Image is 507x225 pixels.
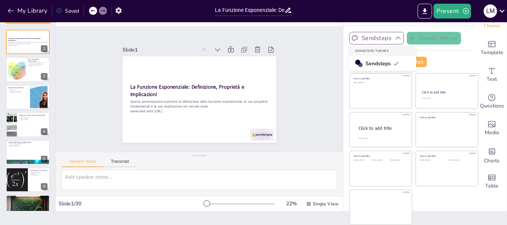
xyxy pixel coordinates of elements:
[477,168,507,195] div: Add a table
[30,173,48,175] p: Crescita se a > 1
[418,4,432,19] button: Export to PowerPoint
[41,128,48,135] div: 4
[19,119,48,121] p: Utilizzo in fisica
[30,169,48,172] p: La Costante e il suo Ruolo
[390,159,407,161] div: Click to add text
[41,45,48,52] div: 1
[349,32,404,44] button: Sendsteps
[282,200,300,207] div: 22 %
[28,64,48,66] p: Applicazioni in vari campi
[449,159,472,161] div: Click to add text
[434,4,471,19] button: Present
[6,5,50,17] button: My Library
[8,92,28,93] p: Derivata f'(x) = a^x * ln(a)
[130,109,269,113] p: Generated with [URL]
[481,49,503,57] span: Template
[6,195,50,219] div: 7
[422,90,471,95] div: Click to add title
[41,100,48,107] div: 3
[62,159,104,167] button: Speaker Notes
[8,201,48,202] p: Applicazioni pratiche degli esempi
[19,117,48,118] p: Utilizzo in economia
[6,112,50,137] div: 4
[484,157,500,165] span: Charts
[354,82,407,84] div: Click to add text
[19,114,48,116] p: Applicazioni della Funzione Esponenziale
[130,99,269,109] p: Questa presentazione esplorerà la definizione della funzione esponenziale, le sue proprietà fonda...
[59,200,204,207] div: Slide 1 / 30
[313,201,338,207] span: Single View
[354,159,370,161] div: Click to add text
[477,62,507,88] div: Add text boxes
[480,102,504,110] span: Questions
[484,4,497,18] div: L M
[372,159,389,161] div: Click to add text
[366,60,399,67] span: Sendsteps
[484,4,497,19] button: L M
[30,172,48,173] p: Ruolo della costante a
[420,159,443,161] div: Click to add text
[354,77,407,80] div: Click to add title
[8,145,48,147] p: Influenza della base a
[6,85,50,109] div: 3
[56,7,79,14] div: Saved
[8,44,48,46] p: Generated with [URL]
[215,5,284,16] input: Insert title
[28,63,48,65] p: La funzione cresce rapidamente
[41,183,48,190] div: 6
[28,62,48,63] p: La funzione esponenziale è f(x) = a^x
[122,46,196,53] div: Slide 1
[477,88,507,115] div: Get real-time input from your audience
[8,90,28,92] p: Proprietà f(x+y) = f(x) * f(y)
[8,198,48,199] p: Esempi comuni di funzioni
[41,211,48,218] div: 7
[8,196,48,198] p: Esempi di Funzioni Esponenziali
[104,159,137,167] button: Transcript
[477,115,507,142] div: Add images, graphics, shapes or video
[420,116,473,119] div: Click to add title
[6,30,50,54] div: 1
[354,155,407,158] div: Click to add title
[6,168,50,192] div: 6
[8,199,48,201] p: Importanza della funzione e^x
[28,58,48,62] p: Cos'è la Funzione Esponenziale?
[477,35,507,62] div: Add ready made slides
[130,83,244,97] strong: La Funzione Esponenziale: Definizione, Proprietà e Implicazioni
[420,155,473,158] div: Click to add title
[6,57,50,82] div: 2
[407,32,461,44] button: Create theme
[487,75,497,83] span: Text
[8,144,48,146] p: Curva si avvicina all'asse x
[41,156,48,162] div: 5
[30,175,48,176] p: Decrescita se 0 < a < 1
[8,143,48,144] p: Grafico mostra crescita esponenziale
[359,125,406,132] div: Click to add title
[485,129,499,137] span: Media
[422,97,471,99] div: Click to add text
[483,22,500,30] span: Theme
[8,89,28,90] p: Proprietà f(0) = 1
[19,118,48,119] p: Utilizzo in biologia
[477,142,507,168] div: Add charts and graphs
[41,73,48,80] div: 2
[8,141,48,143] p: Grafico della Funzione Esponenziale
[8,37,41,42] strong: La Funzione Esponenziale: Definizione, Proprietà e Implicazioni
[8,87,28,89] p: Proprietà Fondamentali
[349,46,416,56] div: Sendsteps Themes
[6,140,50,165] div: 5
[485,182,498,190] span: Table
[8,42,48,44] p: Questa presentazione esplorerà la definizione della funzione esponenziale, le sue proprietà fonda...
[359,138,405,139] div: Click to add body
